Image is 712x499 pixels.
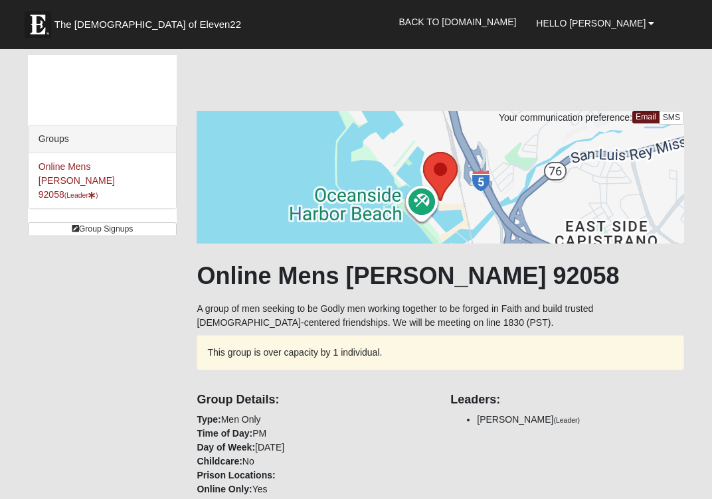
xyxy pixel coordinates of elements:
[28,222,177,236] a: Group Signups
[197,261,684,290] h1: Online Mens [PERSON_NAME] 92058
[632,111,660,123] a: Email
[39,161,115,200] a: Online Mens [PERSON_NAME] 92058(Leader)
[450,393,684,407] h4: Leaders:
[197,335,684,370] div: This group is over capacity by 1 individual.
[197,470,275,480] strong: Prison Locations:
[553,416,580,424] small: (Leader)
[477,413,684,427] li: [PERSON_NAME]
[197,414,221,425] strong: Type:
[526,7,664,40] a: Hello [PERSON_NAME]
[25,11,51,38] img: Eleven22 logo
[197,393,430,407] h4: Group Details:
[197,442,255,453] strong: Day of Week:
[18,5,284,38] a: The [DEMOGRAPHIC_DATA] of Eleven22
[659,111,685,125] a: SMS
[64,191,98,199] small: (Leader )
[389,5,527,38] a: Back to [DOMAIN_NAME]
[54,18,241,31] span: The [DEMOGRAPHIC_DATA] of Eleven22
[499,112,632,123] span: Your communication preference:
[197,456,242,466] strong: Childcare:
[536,18,646,29] span: Hello [PERSON_NAME]
[197,428,252,439] strong: Time of Day:
[29,125,177,153] div: Groups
